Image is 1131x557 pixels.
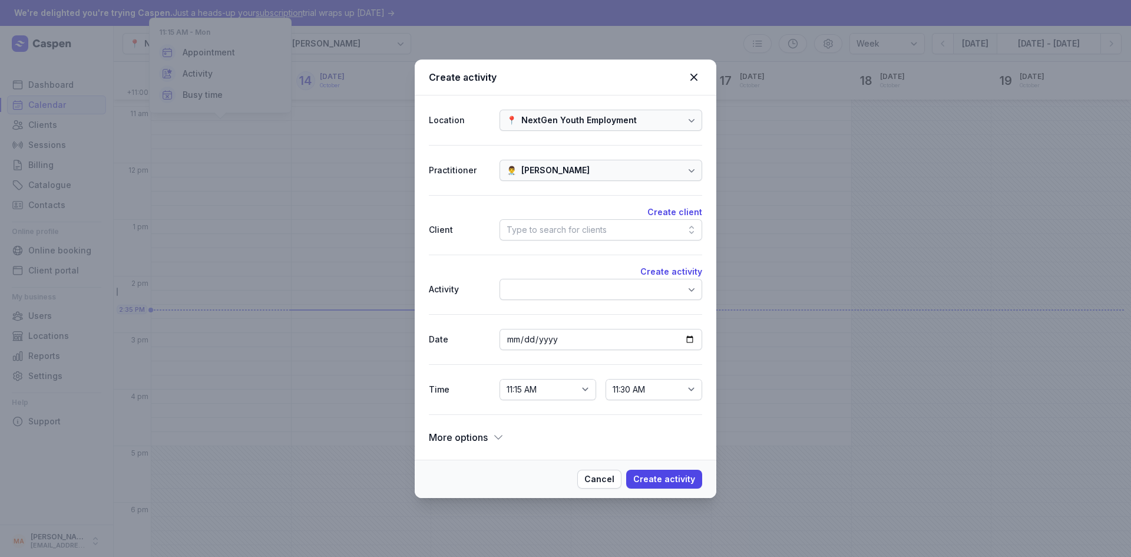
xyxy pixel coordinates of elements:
[633,472,695,486] span: Create activity
[429,332,490,347] div: Date
[429,223,490,237] div: Client
[429,383,490,397] div: Time
[577,470,621,489] button: Cancel
[521,113,637,127] div: NextGen Youth Employment
[584,472,614,486] span: Cancel
[521,163,590,177] div: [PERSON_NAME]
[507,163,517,177] div: 👨‍⚕️
[647,205,702,219] button: Create client
[626,470,702,489] button: Create activity
[429,70,686,84] div: Create activity
[429,163,490,177] div: Practitioner
[507,223,607,237] div: Type to search for clients
[507,113,517,127] div: 📍
[429,429,488,446] span: More options
[500,329,702,350] input: Date
[429,282,490,296] div: Activity
[640,265,702,279] button: Create activity
[429,113,490,127] div: Location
